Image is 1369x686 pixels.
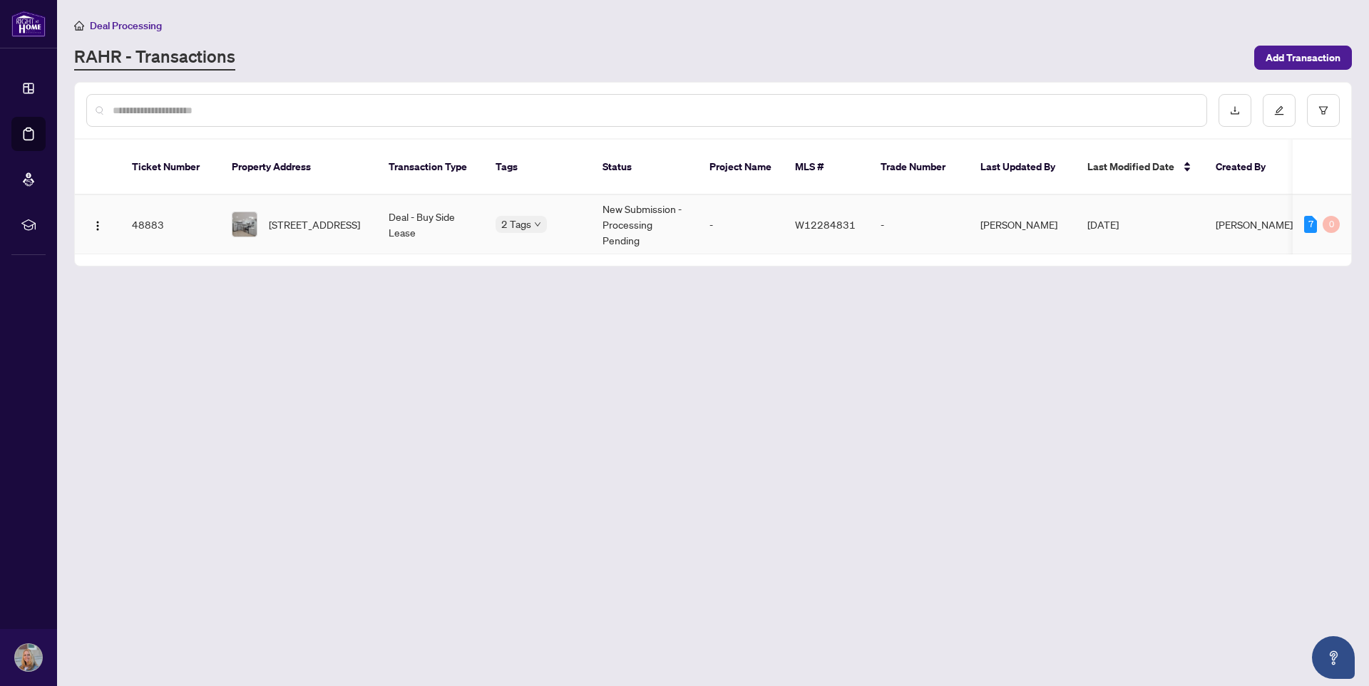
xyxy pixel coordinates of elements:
img: Profile Icon [15,644,42,671]
td: - [698,195,784,254]
span: down [534,221,541,228]
th: Created By [1204,140,1290,195]
img: logo [11,11,46,37]
th: Status [591,140,698,195]
span: [STREET_ADDRESS] [269,217,360,232]
span: Last Modified Date [1087,159,1174,175]
td: Deal - Buy Side Lease [377,195,484,254]
span: W12284831 [795,218,856,231]
th: Ticket Number [121,140,220,195]
span: [PERSON_NAME] [1216,218,1293,231]
th: Property Address [220,140,377,195]
span: 2 Tags [501,216,531,232]
span: home [74,21,84,31]
td: [PERSON_NAME] [969,195,1076,254]
td: - [869,195,969,254]
td: 48883 [121,195,220,254]
th: Trade Number [869,140,969,195]
button: Logo [86,213,109,236]
img: thumbnail-img [232,212,257,237]
button: download [1219,94,1251,127]
img: Logo [92,220,103,232]
th: Transaction Type [377,140,484,195]
th: Last Updated By [969,140,1076,195]
span: [DATE] [1087,218,1119,231]
a: RAHR - Transactions [74,45,235,71]
th: MLS # [784,140,869,195]
span: edit [1274,105,1284,115]
th: Last Modified Date [1076,140,1204,195]
div: 7 [1304,216,1317,233]
button: filter [1307,94,1340,127]
td: New Submission - Processing Pending [591,195,698,254]
div: 0 [1323,216,1340,233]
span: filter [1318,105,1328,115]
th: Project Name [698,140,784,195]
th: Tags [484,140,591,195]
span: Add Transaction [1266,46,1340,69]
span: Deal Processing [90,19,162,32]
button: edit [1263,94,1296,127]
span: download [1230,105,1240,115]
button: Add Transaction [1254,46,1352,70]
button: Open asap [1312,636,1355,679]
